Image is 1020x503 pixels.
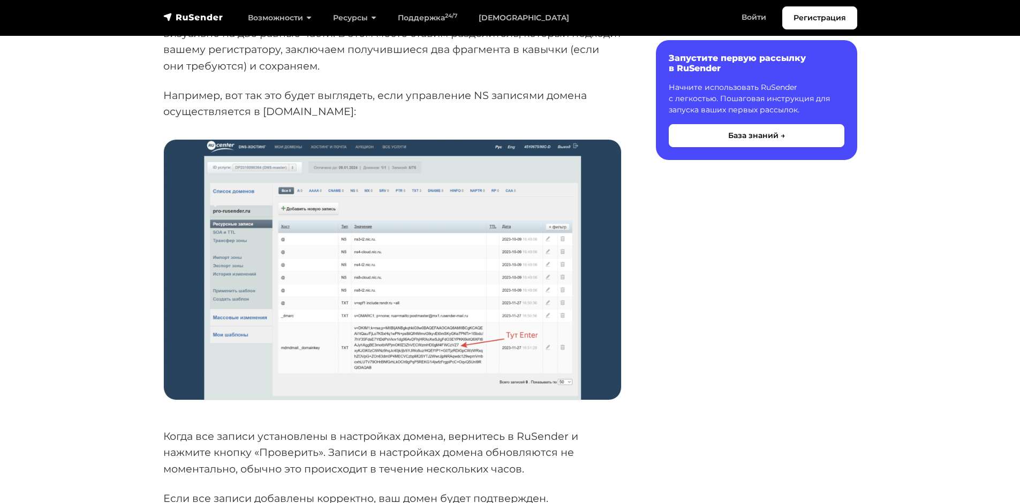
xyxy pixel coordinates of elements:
[782,6,857,29] a: Регистрация
[669,124,844,147] button: База знаний →
[468,7,580,29] a: [DEMOGRAPHIC_DATA]
[163,9,622,74] p: Вставляем её в поле «Значение» или «Data» в TXT записи вашего домена и делим визуально на две рав...
[669,82,844,116] p: Начните использовать RuSender с легкостью. Пошаговая инструкция для запуска ваших первых рассылок.
[163,428,622,477] p: Когда все записи установлены в настройках домена, вернитесь в RuSender и нажмите кнопку «Проверит...
[445,12,457,19] sup: 24/7
[656,40,857,160] a: Запустите первую рассылку в RuSender Начните использовать RuSender с легкостью. Пошаговая инструк...
[163,87,622,120] p: Например, вот так это будет выглядеть, если управление NS записями домена осуществляется в [DOMAI...
[163,12,223,22] img: RuSender
[237,7,322,29] a: Возможности
[669,53,844,73] h6: Запустите первую рассылку в RuSender
[322,7,387,29] a: Ресурсы
[164,140,621,399] img: Управление записями домена в Nic.ru
[731,6,777,28] a: Войти
[387,7,468,29] a: Поддержка24/7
